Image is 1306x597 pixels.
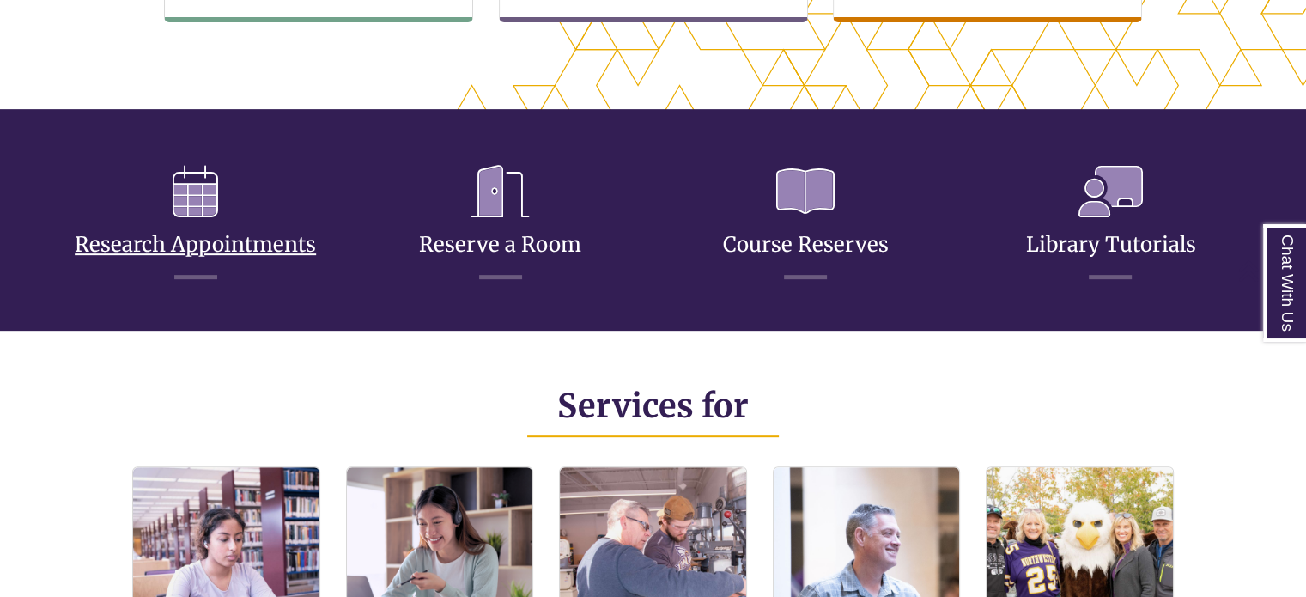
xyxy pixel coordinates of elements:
[419,190,581,258] a: Reserve a Room
[1025,190,1195,258] a: Library Tutorials
[1237,259,1302,283] a: Back to Top
[723,190,889,258] a: Course Reserves
[557,386,749,426] span: Services for
[75,190,316,258] a: Research Appointments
